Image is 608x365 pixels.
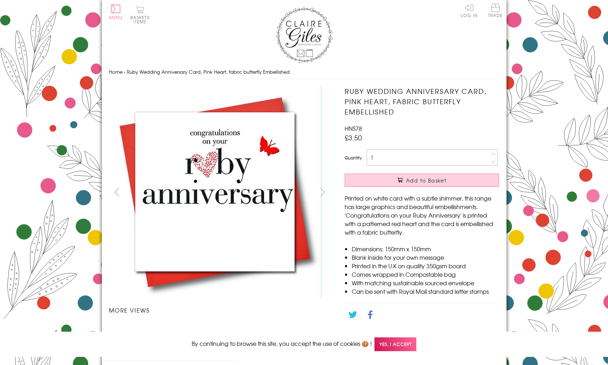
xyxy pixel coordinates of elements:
h1: Ruby Wedding Anniversary Card, Pink Heart, fabric butterfly Embellished [345,86,499,117]
li: Carousel Page 1 (Current Slide) [109,321,164,337]
span: £3.50 [345,133,362,142]
span: Trade [488,4,503,17]
button: prev [109,184,125,200]
li: Carousel Page 3 [220,321,275,337]
img: Ruby Wedding Anniversary Card, Pink Heart, fabric butterfly Embellished [109,86,322,298]
button: Add to Basket [345,174,499,187]
a: Trade [488,4,503,19]
p: Printed on white card with a subtle shimmer, this range has large graphics and beautiful embellis... [345,194,499,236]
button: Menu [109,5,123,19]
label: Quantity [345,155,362,161]
li: With matching sustainable sourced envelope [352,279,499,287]
button: next [314,184,330,200]
img: Ruby Wedding Anniversary Card, Pink Heart, fabric butterfly Embellished [330,86,543,299]
span: 0 items [133,14,150,25]
li: Blank inside for your own message [352,253,499,262]
span: Yes, I accept [374,337,416,351]
nav: breadcrumbs [109,65,499,79]
ul: Carousel Pagination [109,321,331,337]
span: Add to Basket [406,177,447,184]
img: Ruby Wedding Anniversary Card, Pink Heart, fabric butterfly Embellished [247,330,248,330]
h3: More views [109,306,331,314]
li: Carousel Page 4 [275,321,330,337]
a: Go back to the collection [351,330,420,338]
button: Basket0 items [130,6,150,24]
a: Log In [461,4,478,17]
li: Can be sent with Royal Mail standard letter stamps [352,287,499,296]
span: › [124,68,125,75]
span: Ruby Wedding Anniversary Card, Pink Heart, fabric butterfly Embellished [127,68,290,75]
li: Printed in the U.K on quality 350gsm board [352,262,499,270]
span: HNS78 [345,124,362,133]
img: Ruby Wedding Anniversary Card, Pink Heart, fabric butterfly Embellished [136,330,137,330]
li: Dimensions: 150mm x 150mm [352,245,499,253]
img: Claire Giles Greetings Cards [276,7,333,63]
li: Carousel Page 2 [164,321,220,337]
li: Comes wrapped in Compostable bag [352,270,499,279]
a: Home [109,68,122,75]
span: Menu [109,14,123,21]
